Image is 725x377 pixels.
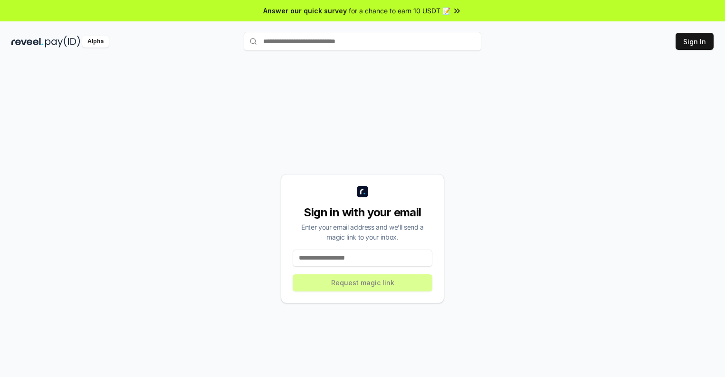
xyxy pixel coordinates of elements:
[45,36,80,48] img: pay_id
[676,33,714,50] button: Sign In
[263,6,347,16] span: Answer our quick survey
[357,186,368,197] img: logo_small
[349,6,450,16] span: for a chance to earn 10 USDT 📝
[293,205,432,220] div: Sign in with your email
[82,36,109,48] div: Alpha
[11,36,43,48] img: reveel_dark
[293,222,432,242] div: Enter your email address and we’ll send a magic link to your inbox.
